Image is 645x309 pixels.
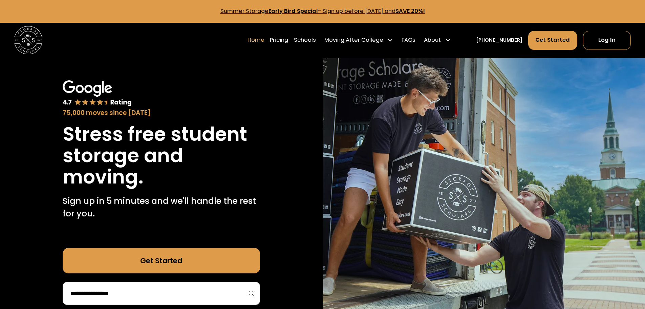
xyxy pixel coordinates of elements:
[402,30,415,50] a: FAQs
[294,30,316,50] a: Schools
[14,26,42,54] img: Storage Scholars main logo
[63,195,260,220] p: Sign up in 5 minutes and we'll handle the rest for you.
[421,30,454,50] div: About
[63,80,132,107] img: Google 4.7 star rating
[63,248,260,273] a: Get Started
[583,31,631,50] a: Log In
[220,7,425,15] a: Summer StorageEarly Bird Special- Sign up before [DATE] andSAVE 20%!
[63,108,260,118] div: 75,000 moves since [DATE]
[322,30,396,50] div: Moving After College
[63,123,260,188] h1: Stress free student storage and moving.
[270,30,288,50] a: Pricing
[424,36,441,44] div: About
[395,7,425,15] strong: SAVE 20%!
[248,30,264,50] a: Home
[324,36,383,44] div: Moving After College
[528,31,578,50] a: Get Started
[476,37,522,44] a: [PHONE_NUMBER]
[268,7,318,15] strong: Early Bird Special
